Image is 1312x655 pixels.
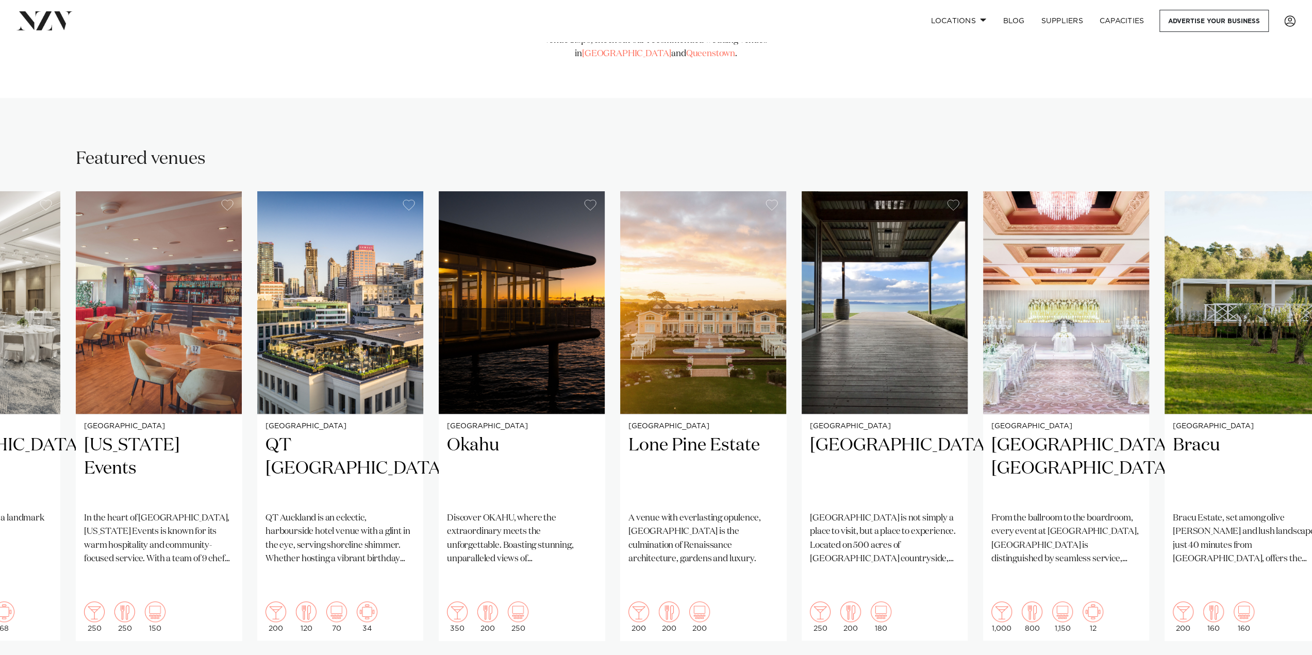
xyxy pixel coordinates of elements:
[257,191,423,641] a: [GEOGRAPHIC_DATA] QT [GEOGRAPHIC_DATA] QT Auckland is an eclectic, harbourside hotel venue with a...
[84,512,234,566] p: In the heart of [GEOGRAPHIC_DATA], [US_STATE] Events is known for its warm hospitality and commun...
[114,601,135,622] img: dining.png
[840,601,861,632] div: 200
[994,10,1033,32] a: BLOG
[1083,601,1103,632] div: 12
[145,601,165,622] img: theatre.png
[1091,10,1153,32] a: Capacities
[689,601,710,632] div: 200
[84,434,234,503] h2: [US_STATE] Events
[265,434,415,503] h2: QT [GEOGRAPHIC_DATA]
[991,434,1141,503] h2: [GEOGRAPHIC_DATA], [GEOGRAPHIC_DATA]
[265,601,286,632] div: 200
[326,601,347,622] img: theatre.png
[16,11,73,30] img: nzv-logo.png
[76,191,242,414] img: Dining area at Texas Events in Auckland
[76,147,206,171] h2: Featured venues
[628,512,778,566] p: A venue with everlasting opulence, [GEOGRAPHIC_DATA] is the culmination of Renaissance architectu...
[983,191,1149,641] a: [GEOGRAPHIC_DATA] [GEOGRAPHIC_DATA], [GEOGRAPHIC_DATA] From the ballroom to the boardroom, every ...
[296,601,317,632] div: 120
[991,512,1141,566] p: From the ballroom to the boardroom, every event at [GEOGRAPHIC_DATA], [GEOGRAPHIC_DATA] is distin...
[114,601,135,632] div: 250
[265,601,286,622] img: cocktail.png
[84,423,234,430] small: [GEOGRAPHIC_DATA]
[810,601,831,622] img: cocktail.png
[628,601,649,632] div: 200
[447,601,468,632] div: 350
[991,423,1141,430] small: [GEOGRAPHIC_DATA]
[477,601,498,622] img: dining.png
[810,512,959,566] p: [GEOGRAPHIC_DATA] is not simply a place to visit, but a place to experience. Located on 500 acres...
[357,601,377,622] img: meeting.png
[582,49,671,58] a: [GEOGRAPHIC_DATA]
[1203,601,1224,622] img: dining.png
[439,191,605,641] a: [GEOGRAPHIC_DATA] Okahu Discover OKAHU, where the extraordinary meets the unforgettable. Boasting...
[1159,10,1269,32] a: Advertise your business
[620,191,786,641] a: [GEOGRAPHIC_DATA] Lone Pine Estate A venue with everlasting opulence, [GEOGRAPHIC_DATA] is the cu...
[628,434,778,503] h2: Lone Pine Estate
[265,423,415,430] small: [GEOGRAPHIC_DATA]
[983,191,1149,641] swiper-slide: 9 / 25
[802,191,968,641] a: [GEOGRAPHIC_DATA] [GEOGRAPHIC_DATA] [GEOGRAPHIC_DATA] is not simply a place to visit, but a place...
[871,601,891,622] img: theatre.png
[447,601,468,622] img: cocktail.png
[439,191,605,641] swiper-slide: 6 / 25
[84,601,105,622] img: cocktail.png
[257,191,423,641] swiper-slide: 5 / 25
[145,601,165,632] div: 150
[620,191,786,641] swiper-slide: 7 / 25
[1234,601,1254,622] img: theatre.png
[477,601,498,632] div: 200
[1083,601,1103,622] img: meeting.png
[659,601,679,632] div: 200
[659,601,679,622] img: dining.png
[447,434,596,503] h2: Okahu
[508,601,528,622] img: theatre.png
[628,601,649,622] img: cocktail.png
[991,601,1012,632] div: 1,000
[1173,601,1193,632] div: 200
[810,434,959,503] h2: [GEOGRAPHIC_DATA]
[76,191,242,641] swiper-slide: 4 / 25
[840,601,861,622] img: dining.png
[1033,10,1091,32] a: SUPPLIERS
[922,10,994,32] a: Locations
[76,191,242,641] a: Dining area at Texas Events in Auckland [GEOGRAPHIC_DATA] [US_STATE] Events In the heart of [GEOG...
[1022,601,1042,632] div: 800
[296,601,317,622] img: dining.png
[1173,601,1193,622] img: cocktail.png
[357,601,377,632] div: 34
[991,601,1012,622] img: cocktail.png
[810,601,831,632] div: 250
[802,191,968,641] swiper-slide: 8 / 25
[447,423,596,430] small: [GEOGRAPHIC_DATA]
[628,423,778,430] small: [GEOGRAPHIC_DATA]
[1022,601,1042,622] img: dining.png
[810,423,959,430] small: [GEOGRAPHIC_DATA]
[686,49,735,58] a: Queenstown
[871,601,891,632] div: 180
[508,601,528,632] div: 250
[1234,601,1254,632] div: 160
[265,512,415,566] p: QT Auckland is an eclectic, harbourside hotel venue with a glint in the eye, serving shoreline sh...
[1203,601,1224,632] div: 160
[84,601,105,632] div: 250
[447,512,596,566] p: Discover OKAHU, where the extraordinary meets the unforgettable. Boasting stunning, unparalleled ...
[1052,601,1073,632] div: 1,150
[1052,601,1073,622] img: theatre.png
[689,601,710,622] img: theatre.png
[326,601,347,632] div: 70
